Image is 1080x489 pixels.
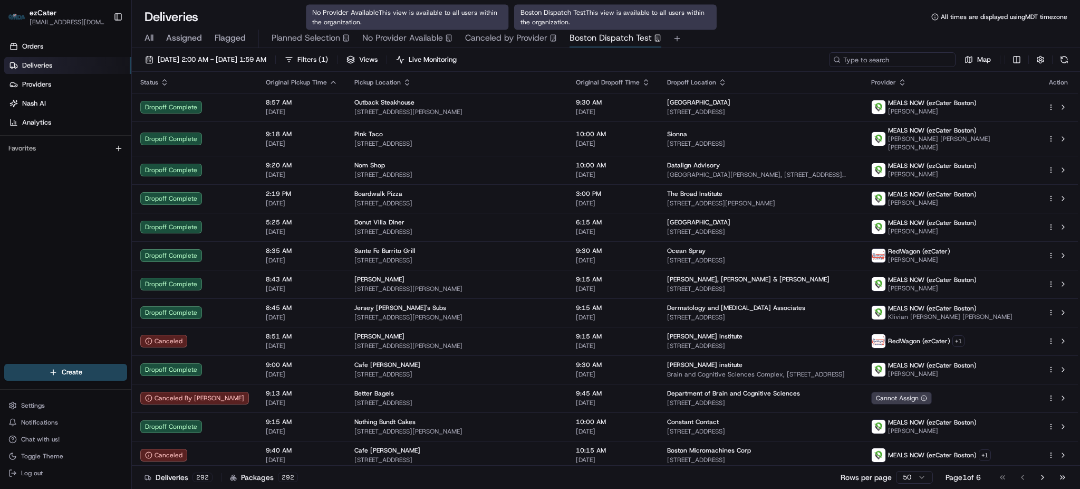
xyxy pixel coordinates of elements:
a: Powered byPylon [74,178,128,187]
span: Better Bagels [354,389,394,398]
h1: Deliveries [144,8,198,25]
span: [STREET_ADDRESS][PERSON_NAME] [354,342,559,350]
span: [DATE] [576,108,650,116]
span: Outback Steakhouse [354,98,414,107]
div: 292 [192,473,213,482]
span: MEALS NOW (ezCater Boston) [888,99,977,107]
span: Original Dropoff Time [576,78,640,87]
div: Action [1047,78,1069,87]
span: [PERSON_NAME] Institute [667,332,742,341]
span: 9:20 AM [266,161,337,170]
span: Nothing Bundt Cakes [354,418,416,426]
div: Deliveries [144,472,213,483]
img: melas_now_logo.png [872,363,885,377]
button: Views [342,52,382,67]
span: Knowledge Base [21,153,81,164]
span: Boardwalk Pizza [354,190,402,198]
span: ezCater [30,7,56,18]
span: MEALS NOW (ezCater Boston) [888,219,977,227]
a: Orders [4,38,131,55]
span: 9:30 AM [576,98,650,107]
button: Notifications [4,415,127,430]
img: melas_now_logo.png [872,192,885,205]
a: 💻API Documentation [85,149,173,168]
img: melas_now_logo.png [872,163,885,177]
span: 3:00 PM [576,190,650,198]
div: We're available if you need us! [36,111,133,120]
span: [STREET_ADDRESS] [667,456,855,464]
span: RedWagon (ezCater) [888,337,950,345]
img: melas_now_logo.png [872,448,885,462]
span: 9:40 AM [266,446,337,455]
span: [GEOGRAPHIC_DATA][PERSON_NAME], [STREET_ADDRESS][PERSON_NAME] [667,171,855,179]
span: [DATE] [576,139,650,148]
span: [DATE] [266,456,337,464]
span: Sante Fe Burrito Grill [354,247,416,255]
span: [DATE] [576,313,650,322]
span: Klivian [PERSON_NAME] [PERSON_NAME] [888,313,1012,321]
span: Ocean Spray [667,247,706,255]
span: 9:18 AM [266,130,337,138]
span: MEALS NOW (ezCater Boston) [888,304,977,313]
span: 8:51 AM [266,332,337,341]
span: MEALS NOW (ezCater Boston) [888,451,977,459]
span: 5:25 AM [266,218,337,227]
span: [DATE] [266,256,337,265]
span: Nom Shop [354,161,385,170]
span: [STREET_ADDRESS] [667,285,855,293]
span: [STREET_ADDRESS] [667,342,855,350]
span: [STREET_ADDRESS] [354,199,559,208]
img: ezCater [8,14,25,21]
span: Boston Dispatch Test [570,32,652,44]
div: Favorites [4,140,127,157]
p: Rows per page [841,472,892,483]
div: 💻 [89,154,98,163]
div: Canceled [140,335,187,347]
span: All [144,32,153,44]
span: Flagged [215,32,246,44]
span: Nash AI [22,99,46,108]
span: [DATE] [576,228,650,236]
span: Log out [21,469,43,477]
span: Deliveries [22,61,52,70]
span: Live Monitoring [409,55,457,64]
span: Pink Taco [354,130,383,138]
span: [DATE] [576,171,650,179]
span: [STREET_ADDRESS] [354,256,559,265]
span: 9:15 AM [266,418,337,426]
span: [STREET_ADDRESS] [667,427,855,436]
button: [EMAIL_ADDRESS][DOMAIN_NAME] [30,18,105,26]
span: [DATE] [266,171,337,179]
span: [DATE] [266,427,337,436]
span: 9:13 AM [266,389,337,398]
span: 9:15 AM [576,332,650,341]
span: Provider [871,78,896,87]
span: Create [62,368,82,377]
span: [STREET_ADDRESS] [354,456,559,464]
span: [STREET_ADDRESS][PERSON_NAME] [667,199,855,208]
button: ezCaterezCater[EMAIL_ADDRESS][DOMAIN_NAME] [4,4,109,30]
span: 10:00 AM [576,130,650,138]
button: Canceled [140,449,187,462]
span: [PERSON_NAME] [888,370,977,378]
span: 10:00 AM [576,161,650,170]
span: No Provider Available [362,32,443,44]
img: melas_now_logo.png [872,306,885,319]
span: [STREET_ADDRESS] [667,228,855,236]
span: Pylon [105,179,128,187]
span: [STREET_ADDRESS][PERSON_NAME] [354,427,559,436]
span: [STREET_ADDRESS] [667,139,855,148]
span: [GEOGRAPHIC_DATA] [667,218,730,227]
span: [STREET_ADDRESS] [667,108,855,116]
button: [DATE] 2:00 AM - [DATE] 1:59 AM [140,52,271,67]
img: melas_now_logo.png [872,132,885,146]
button: Chat with us! [4,432,127,447]
span: MEALS NOW (ezCater Boston) [888,162,977,170]
span: Analytics [22,118,51,127]
span: [DATE] [266,285,337,293]
div: 292 [278,473,298,482]
button: Live Monitoring [391,52,461,67]
span: Filters [297,55,328,64]
button: Log out [4,466,127,481]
